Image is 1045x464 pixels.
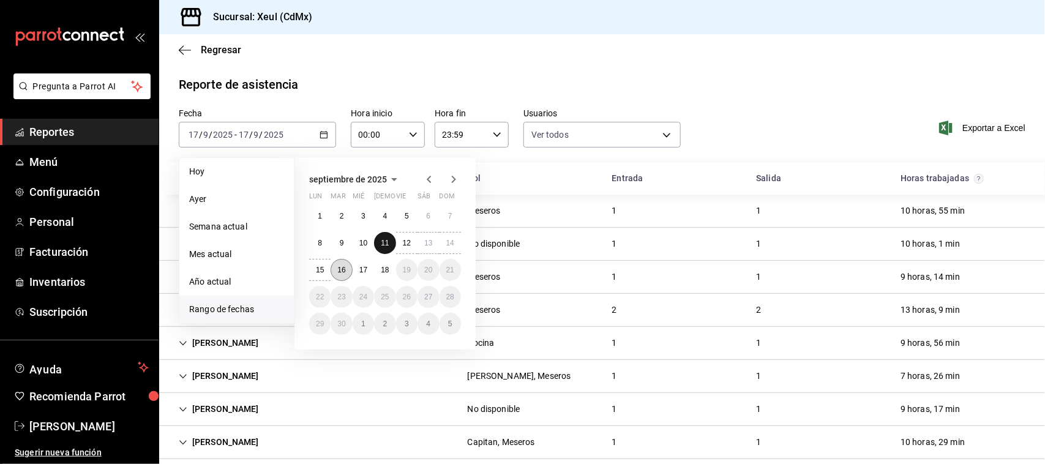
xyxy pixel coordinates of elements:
[29,244,149,260] span: Facturación
[446,266,454,274] abbr: 21 de septiembre de 2025
[418,286,439,308] button: 27 de septiembre de 2025
[189,248,284,261] span: Mes actual
[458,431,545,454] div: Cell
[253,130,260,140] input: --
[179,110,336,118] label: Fecha
[446,293,454,301] abbr: 28 de septiembre de 2025
[396,259,418,281] button: 19 de septiembre de 2025
[523,110,681,118] label: Usuarios
[309,259,331,281] button: 15 de septiembre de 2025
[188,130,199,140] input: --
[426,320,430,328] abbr: 4 de octubre de 2025
[318,239,322,247] abbr: 8 de septiembre de 2025
[331,192,345,205] abbr: martes
[203,10,313,24] h3: Sucursal: Xeul (CdMx)
[159,360,1045,393] div: Row
[29,360,133,375] span: Ayuda
[403,239,411,247] abbr: 12 de septiembre de 2025
[29,388,149,405] span: Recomienda Parrot
[169,431,269,454] div: Cell
[29,418,149,435] span: [PERSON_NAME]
[337,293,345,301] abbr: 23 de septiembre de 2025
[263,130,284,140] input: ----
[381,266,389,274] abbr: 18 de septiembre de 2025
[602,167,746,190] div: HeadCell
[374,205,395,227] button: 4 de septiembre de 2025
[746,233,771,255] div: Cell
[316,266,324,274] abbr: 15 de septiembre de 2025
[189,220,284,233] span: Semana actual
[891,398,970,421] div: Cell
[746,431,771,454] div: Cell
[374,313,395,335] button: 2 de octubre de 2025
[396,232,418,254] button: 12 de septiembre de 2025
[383,212,388,220] abbr: 4 de septiembre de 2025
[602,200,626,222] div: Cell
[316,293,324,301] abbr: 22 de septiembre de 2025
[374,259,395,281] button: 18 de septiembre de 2025
[424,266,432,274] abbr: 20 de septiembre de 2025
[396,313,418,335] button: 3 de octubre de 2025
[396,286,418,308] button: 26 de septiembre de 2025
[159,393,1045,426] div: Row
[448,212,452,220] abbr: 7 de septiembre de 2025
[746,365,771,387] div: Cell
[189,193,284,206] span: Ayer
[381,239,389,247] abbr: 11 de septiembre de 2025
[340,239,344,247] abbr: 9 de septiembre de 2025
[29,184,149,200] span: Configuración
[169,200,263,222] div: Cell
[169,266,269,288] div: Cell
[351,110,425,118] label: Hora inicio
[169,167,458,190] div: HeadCell
[340,212,344,220] abbr: 2 de septiembre de 2025
[234,130,237,140] span: -
[602,332,626,354] div: Cell
[359,266,367,274] abbr: 17 de septiembre de 2025
[440,286,461,308] button: 28 de septiembre de 2025
[746,299,771,321] div: Cell
[746,398,771,421] div: Cell
[15,446,149,459] span: Sugerir nueva función
[359,239,367,247] abbr: 10 de septiembre de 2025
[746,332,771,354] div: Cell
[405,212,409,220] abbr: 5 de septiembre de 2025
[891,200,975,222] div: Cell
[309,286,331,308] button: 22 de septiembre de 2025
[435,110,509,118] label: Hora fin
[331,259,352,281] button: 16 de septiembre de 2025
[13,73,151,99] button: Pregunta a Parrot AI
[440,259,461,281] button: 21 de septiembre de 2025
[337,320,345,328] abbr: 30 de septiembre de 2025
[309,174,387,184] span: septiembre de 2025
[891,332,970,354] div: Cell
[468,403,520,416] div: No disponible
[381,293,389,301] abbr: 25 de septiembre de 2025
[169,398,269,421] div: Cell
[159,261,1045,294] div: Row
[238,130,249,140] input: --
[602,398,626,421] div: Cell
[424,293,432,301] abbr: 27 de septiembre de 2025
[446,239,454,247] abbr: 14 de septiembre de 2025
[201,44,241,56] span: Regresar
[602,266,626,288] div: Cell
[29,304,149,320] span: Suscripción
[29,214,149,230] span: Personal
[746,200,771,222] div: Cell
[33,80,132,93] span: Pregunta a Parrot AI
[209,130,212,140] span: /
[249,130,253,140] span: /
[169,365,269,387] div: Cell
[353,232,374,254] button: 10 de septiembre de 2025
[29,124,149,140] span: Reportes
[891,233,970,255] div: Cell
[353,286,374,308] button: 24 de septiembre de 2025
[891,431,975,454] div: Cell
[418,192,430,205] abbr: sábado
[891,365,970,387] div: Cell
[418,259,439,281] button: 20 de septiembre de 2025
[424,239,432,247] abbr: 13 de septiembre de 2025
[426,212,430,220] abbr: 6 de septiembre de 2025
[316,320,324,328] abbr: 29 de septiembre de 2025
